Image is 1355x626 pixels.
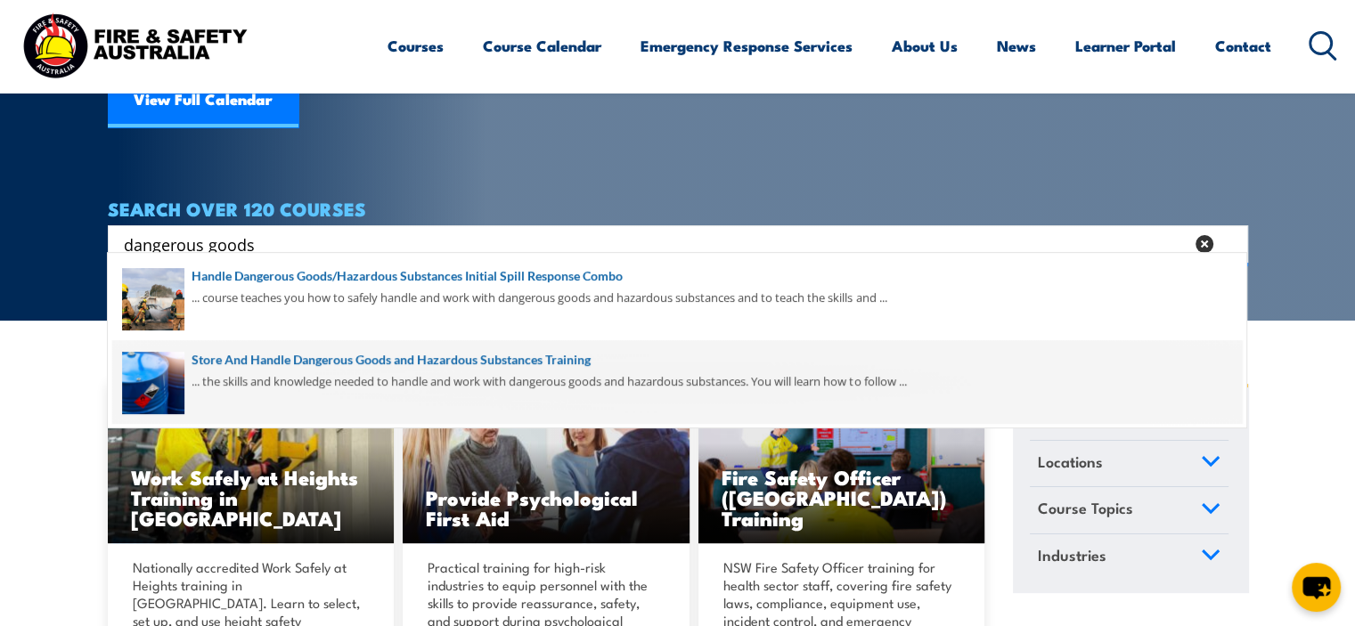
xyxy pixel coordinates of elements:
[698,384,985,544] a: Fire Safety Officer ([GEOGRAPHIC_DATA]) Training
[1217,232,1242,256] button: Search magnifier button
[1215,22,1271,69] a: Contact
[1030,534,1228,581] a: Industries
[108,384,395,544] img: Work Safely at Heights Training (1)
[426,487,666,528] h3: Provide Psychological First Aid
[698,384,985,544] img: Fire Safety Advisor
[1075,22,1176,69] a: Learner Portal
[388,22,444,69] a: Courses
[1038,496,1133,520] span: Course Topics
[108,384,395,544] a: Work Safely at Heights Training in [GEOGRAPHIC_DATA]
[641,22,853,69] a: Emergency Response Services
[108,199,1248,218] h4: SEARCH OVER 120 COURSES
[403,384,690,544] a: Provide Psychological First Aid
[1030,487,1228,533] a: Course Topics
[1038,543,1106,567] span: Industries
[131,467,371,528] h3: Work Safely at Heights Training in [GEOGRAPHIC_DATA]
[122,266,1232,286] a: Handle Dangerous Goods/Hazardous Substances Initial Spill Response Combo
[722,467,962,528] h3: Fire Safety Officer ([GEOGRAPHIC_DATA]) Training
[108,74,298,127] a: View Full Calendar
[483,22,601,69] a: Course Calendar
[1292,563,1341,612] button: chat-button
[1030,441,1228,487] a: Locations
[124,231,1184,257] input: Search input
[892,22,958,69] a: About Us
[997,22,1036,69] a: News
[1038,450,1103,474] span: Locations
[403,384,690,544] img: Mental Health First Aid Training Course from Fire & Safety Australia
[122,350,1232,370] a: Store And Handle Dangerous Goods and Hazardous Substances Training
[127,232,1188,256] form: Search form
